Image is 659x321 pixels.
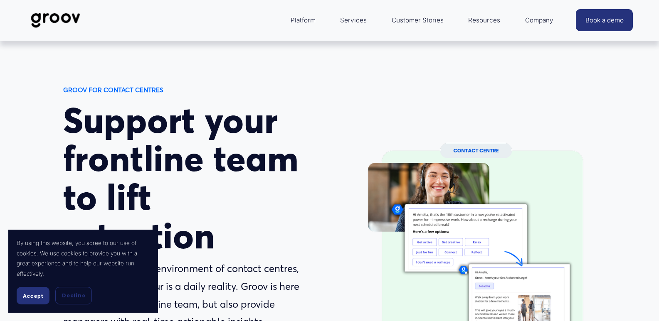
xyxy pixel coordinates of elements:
[23,293,43,299] span: Accept
[26,7,85,34] img: Groov | Workplace Science Platform | Unlock Performance | Drive Results
[17,238,150,279] p: By using this website, you agree to our use of cookies. We use cookies to provide you with a grea...
[291,15,316,26] span: Platform
[286,10,320,30] a: folder dropdown
[576,9,632,31] a: Book a demo
[63,101,303,255] h1: Support your frontline team to lift retention
[521,10,558,30] a: folder dropdown
[468,15,500,26] span: Resources
[63,86,163,94] strong: GROOV FOR CONTACT CENTRES
[525,15,553,26] span: Company
[62,292,85,299] span: Decline
[55,287,92,304] button: Decline
[464,10,504,30] a: folder dropdown
[17,287,49,304] button: Accept
[388,10,448,30] a: Customer Stories
[8,230,158,313] section: Cookie banner
[336,10,371,30] a: Services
